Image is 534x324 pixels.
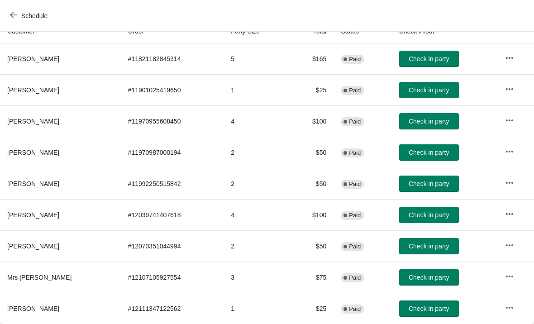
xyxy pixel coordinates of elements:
span: Check in party [409,243,449,250]
button: Check in party [399,238,459,254]
span: Paid [349,118,361,125]
td: 2 [224,230,290,262]
span: Paid [349,87,361,94]
span: [PERSON_NAME] [7,243,59,250]
td: # 11970987000194 [121,137,224,168]
td: 1 [224,293,290,324]
span: [PERSON_NAME] [7,211,59,219]
button: Check in party [399,144,459,161]
td: # 12107105927554 [121,262,224,293]
button: Check in party [399,300,459,317]
span: Paid [349,181,361,188]
td: $50 [290,230,334,262]
td: 5 [224,43,290,74]
td: # 12111347122562 [121,293,224,324]
span: [PERSON_NAME] [7,86,59,94]
span: Paid [349,243,361,250]
button: Check in party [399,207,459,223]
td: 2 [224,137,290,168]
td: $25 [290,74,334,105]
span: Check in party [409,274,449,281]
span: Paid [349,274,361,281]
button: Check in party [399,51,459,67]
td: $50 [290,137,334,168]
span: Check in party [409,55,449,62]
td: $50 [290,168,334,199]
td: # 11901025419650 [121,74,224,105]
span: Paid [349,212,361,219]
td: $75 [290,262,334,293]
span: Check in party [409,86,449,94]
span: Check in party [409,305,449,312]
span: [PERSON_NAME] [7,118,59,125]
td: 2 [224,168,290,199]
button: Check in party [399,82,459,98]
span: Paid [349,149,361,157]
span: Paid [349,56,361,63]
span: [PERSON_NAME] [7,180,59,187]
td: 4 [224,199,290,230]
td: # 11821182845314 [121,43,224,74]
td: # 12039741407618 [121,199,224,230]
span: [PERSON_NAME] [7,305,59,312]
span: Schedule [21,12,48,19]
span: Paid [349,305,361,313]
span: [PERSON_NAME] [7,149,59,156]
td: 3 [224,262,290,293]
span: Check in party [409,211,449,219]
button: Check in party [399,269,459,286]
td: 1 [224,74,290,105]
td: $100 [290,199,334,230]
td: 4 [224,105,290,137]
td: $165 [290,43,334,74]
span: Check in party [409,118,449,125]
button: Check in party [399,113,459,129]
td: $100 [290,105,334,137]
span: Mrs [PERSON_NAME] [7,274,72,281]
td: # 11992250515842 [121,168,224,199]
td: # 11970955608450 [121,105,224,137]
span: Check in party [409,149,449,156]
button: Schedule [5,8,55,24]
button: Check in party [399,176,459,192]
td: # 12070351044994 [121,230,224,262]
span: [PERSON_NAME] [7,55,59,62]
span: Check in party [409,180,449,187]
td: $25 [290,293,334,324]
